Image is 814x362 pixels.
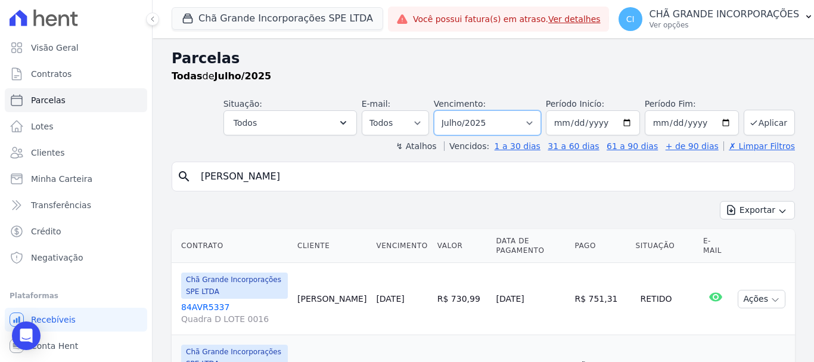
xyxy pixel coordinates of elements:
[31,42,79,54] span: Visão Geral
[234,116,257,130] span: Todos
[645,98,739,110] label: Período Fim:
[744,110,795,135] button: Aplicar
[434,99,486,109] label: Vencimento:
[5,36,147,60] a: Visão Geral
[31,199,91,211] span: Transferências
[223,99,262,109] label: Situação:
[626,15,635,23] span: CI
[548,14,601,24] a: Ver detalhes
[723,141,795,151] a: ✗ Limpar Filtros
[650,8,800,20] p: CHÃ GRANDE INCORPORAÇÕES
[31,120,54,132] span: Lotes
[31,252,83,264] span: Negativação
[31,225,61,237] span: Crédito
[181,273,288,299] span: Chã Grande Incorporações SPE LTDA
[172,229,293,263] th: Contrato
[362,99,391,109] label: E-mail:
[570,263,630,335] td: R$ 751,31
[177,169,191,184] i: search
[293,229,371,263] th: Cliente
[491,263,570,335] td: [DATE]
[31,147,64,159] span: Clientes
[570,229,630,263] th: Pago
[5,246,147,270] a: Negativação
[172,48,795,69] h2: Parcelas
[31,68,72,80] span: Contratos
[5,88,147,112] a: Parcelas
[5,219,147,243] a: Crédito
[433,229,492,263] th: Valor
[5,62,147,86] a: Contratos
[194,165,790,188] input: Buscar por nome do lote ou do cliente
[172,69,271,83] p: de
[650,20,800,30] p: Ver opções
[396,141,436,151] label: ↯ Atalhos
[491,229,570,263] th: Data de Pagamento
[433,263,492,335] td: R$ 730,99
[738,290,785,308] button: Ações
[172,70,203,82] strong: Todas
[546,99,604,109] label: Período Inicío:
[444,141,489,151] label: Vencidos:
[5,334,147,358] a: Conta Hent
[10,289,142,303] div: Plataformas
[376,294,404,304] a: [DATE]
[371,229,432,263] th: Vencimento
[720,201,795,219] button: Exportar
[631,229,698,263] th: Situação
[607,141,658,151] a: 61 a 90 dias
[181,313,288,325] span: Quadra D LOTE 0016
[172,7,383,30] button: Chã Grande Incorporações SPE LTDA
[31,173,92,185] span: Minha Carteira
[5,308,147,332] a: Recebíveis
[215,70,272,82] strong: Julho/2025
[698,229,734,263] th: E-mail
[636,290,677,307] div: Retido
[495,141,540,151] a: 1 a 30 dias
[31,314,76,326] span: Recebíveis
[5,141,147,165] a: Clientes
[181,301,288,325] a: 84AVR5337Quadra D LOTE 0016
[5,115,147,138] a: Lotes
[5,167,147,191] a: Minha Carteira
[413,13,601,26] span: Você possui fatura(s) em atraso.
[666,141,719,151] a: + de 90 dias
[12,321,41,350] div: Open Intercom Messenger
[293,263,371,335] td: [PERSON_NAME]
[548,141,599,151] a: 31 a 60 dias
[223,110,357,135] button: Todos
[31,340,78,352] span: Conta Hent
[5,193,147,217] a: Transferências
[31,94,66,106] span: Parcelas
